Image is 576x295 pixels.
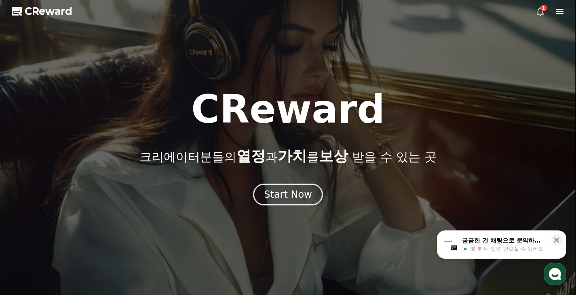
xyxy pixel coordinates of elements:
a: CReward [12,5,72,18]
div: 1 [540,5,547,11]
h1: CReward [191,90,385,129]
span: 보상 [319,148,348,164]
a: Start Now [253,192,323,199]
span: CReward [25,5,72,18]
span: 열정 [236,148,266,164]
a: 1 [536,6,545,16]
p: 크리에이터분들의 과 를 받을 수 있는 곳 [139,148,436,164]
button: Start Now [253,184,323,205]
span: 가치 [278,148,307,164]
div: Start Now [264,188,312,201]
